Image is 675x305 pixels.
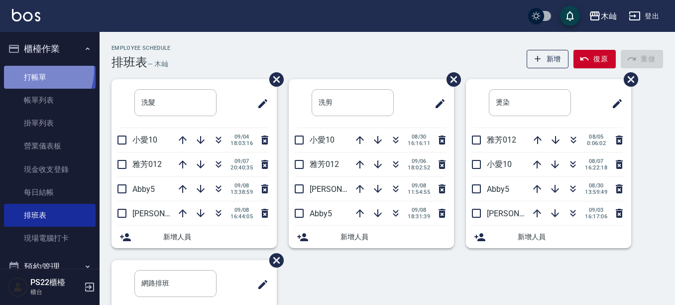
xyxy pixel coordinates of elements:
h6: — 木屾 [147,59,168,69]
span: [PERSON_NAME]7 [487,209,551,218]
span: 雅芳012 [487,135,516,145]
span: 刪除班表 [616,65,640,94]
span: 09/08 [230,207,253,213]
span: 修改班表的標題 [251,273,269,297]
span: 08/07 [585,158,607,164]
span: 雅芳012 [132,159,162,169]
input: 排版標題 [312,89,394,116]
span: 16:16:11 [408,140,430,147]
a: 現金收支登錄 [4,158,96,181]
input: 排版標題 [134,270,217,297]
span: 16:44:05 [230,213,253,220]
button: save [560,6,580,26]
a: 掛單列表 [4,112,96,135]
div: 新增人員 [112,226,277,248]
h3: 排班表 [112,55,147,69]
span: 18:31:39 [408,213,430,220]
button: 復原 [573,50,616,68]
h5: PS22櫃檯 [30,278,81,288]
span: 13:38:59 [230,189,253,195]
input: 排版標題 [489,89,571,116]
span: 刪除班表 [262,246,285,275]
p: 櫃台 [30,288,81,297]
span: 08/30 [408,134,430,140]
a: 營業儀表板 [4,135,96,157]
a: 每日結帳 [4,181,96,204]
button: 預約管理 [4,254,96,280]
span: Abby5 [132,184,155,194]
span: 16:22:18 [585,164,607,171]
span: Abby5 [487,184,509,194]
span: 小愛10 [310,135,335,145]
a: 帳單列表 [4,89,96,112]
span: 修改班表的標題 [251,92,269,116]
span: 小愛10 [487,159,512,169]
button: 登出 [625,7,663,25]
button: 櫃檯作業 [4,36,96,62]
span: 11:54:55 [408,189,430,195]
span: 09/06 [408,158,430,164]
span: 09/08 [408,207,430,213]
h2: Employee Schedule [112,45,171,51]
div: 新增人員 [289,226,454,248]
span: 09/04 [230,134,253,140]
span: 16:17:06 [585,213,607,220]
button: 木屾 [585,6,621,26]
span: 修改班表的標題 [428,92,446,116]
a: 打帳單 [4,66,96,89]
span: 09/07 [230,158,253,164]
span: 09/03 [585,207,607,213]
div: 木屾 [601,10,617,22]
span: 修改班表的標題 [605,92,623,116]
span: [PERSON_NAME]7 [132,209,197,218]
span: 18:03:16 [230,140,253,147]
span: 雅芳012 [310,159,339,169]
span: Abby5 [310,209,332,218]
a: 排班表 [4,204,96,227]
span: 20:40:35 [230,164,253,171]
img: Person [8,277,28,297]
img: Logo [12,9,40,21]
span: 08/30 [585,182,607,189]
span: 09/08 [230,182,253,189]
span: 0:06:02 [585,140,607,147]
span: 13:59:49 [585,189,607,195]
input: 排版標題 [134,89,217,116]
span: 18:02:52 [408,164,430,171]
span: 新增人員 [518,232,623,242]
span: [PERSON_NAME]7 [310,184,374,194]
a: 現場電腦打卡 [4,227,96,250]
span: 09/08 [408,182,430,189]
span: 刪除班表 [262,65,285,94]
div: 新增人員 [466,226,631,248]
span: 小愛10 [132,135,157,145]
span: 08/05 [585,134,607,140]
span: 新增人員 [340,232,446,242]
span: 新增人員 [163,232,269,242]
span: 刪除班表 [439,65,462,94]
button: 新增 [527,50,569,68]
